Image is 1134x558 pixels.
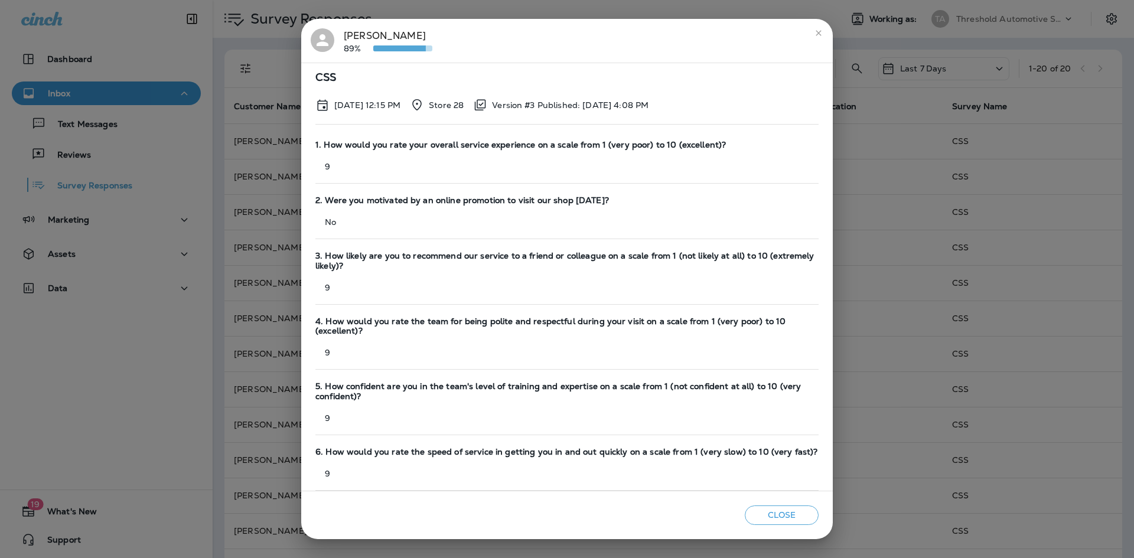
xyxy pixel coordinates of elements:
[344,28,432,53] div: [PERSON_NAME]
[315,381,819,402] span: 5. How confident are you in the team's level of training and expertise on a scale from 1 (not con...
[315,217,819,227] p: No
[344,44,373,53] p: 89%
[429,100,464,110] p: Store 28
[315,413,819,423] p: 9
[809,24,828,43] button: close
[315,195,819,205] span: 2. Were you motivated by an online promotion to visit our shop [DATE]?
[315,316,819,337] span: 4. How would you rate the team for being polite and respectful during your visit on a scale from ...
[315,283,819,292] p: 9
[315,469,819,478] p: 9
[315,140,819,150] span: 1. How would you rate your overall service experience on a scale from 1 (very poor) to 10 (excell...
[334,100,400,110] p: Aug 16, 2025 12:15 PM
[315,73,819,83] span: CSS
[315,251,819,271] span: 3. How likely are you to recommend our service to a friend or colleague on a scale from 1 (not li...
[315,447,819,457] span: 6. How would you rate the speed of service in getting you in and out quickly on a scale from 1 (v...
[745,505,819,525] button: Close
[315,162,819,171] p: 9
[315,348,819,357] p: 9
[492,100,649,110] p: Version #3 Published: [DATE] 4:08 PM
